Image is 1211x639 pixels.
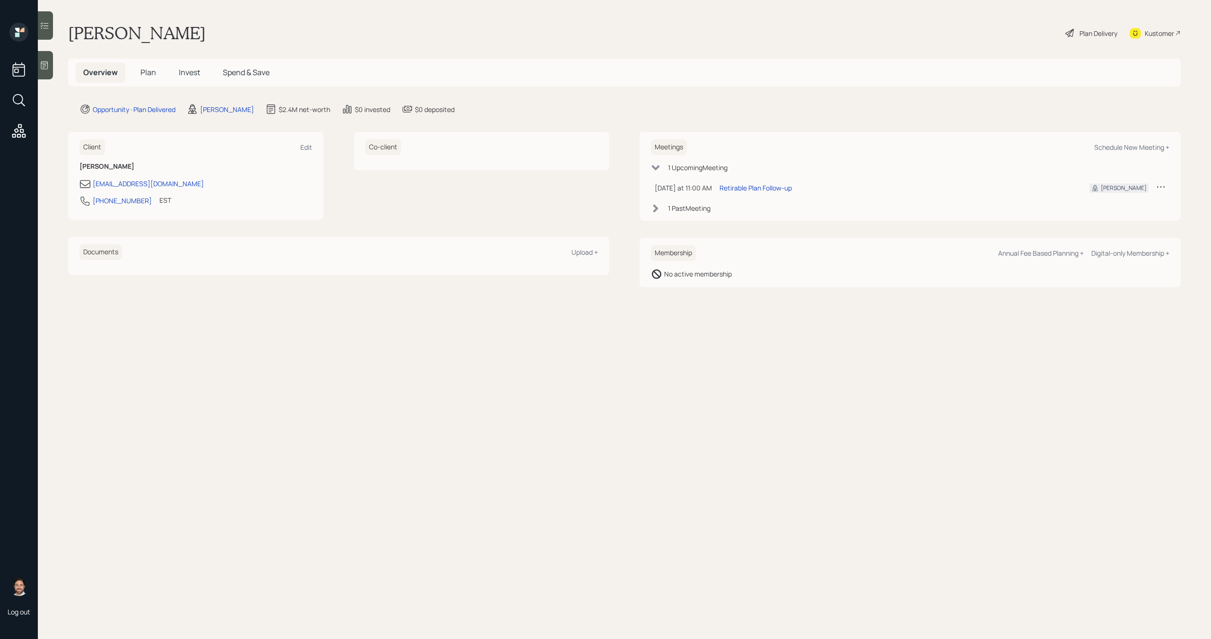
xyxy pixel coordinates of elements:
[140,67,156,78] span: Plan
[93,196,152,206] div: [PHONE_NUMBER]
[9,577,28,596] img: michael-russo-headshot.png
[279,104,330,114] div: $2.4M net-worth
[179,67,200,78] span: Invest
[300,143,312,152] div: Edit
[1101,184,1147,192] div: [PERSON_NAME]
[79,244,122,260] h6: Documents
[68,23,206,43] h1: [PERSON_NAME]
[159,195,171,205] div: EST
[655,183,712,193] div: [DATE] at 11:00 AM
[415,104,455,114] div: $0 deposited
[1091,249,1169,258] div: Digital-only Membership +
[365,139,401,155] h6: Co-client
[571,248,598,257] div: Upload +
[355,104,390,114] div: $0 invested
[651,245,696,261] h6: Membership
[79,163,312,171] h6: [PERSON_NAME]
[93,179,204,189] div: [EMAIL_ADDRESS][DOMAIN_NAME]
[223,67,270,78] span: Spend & Save
[200,104,254,114] div: [PERSON_NAME]
[83,67,118,78] span: Overview
[1079,28,1117,38] div: Plan Delivery
[1094,143,1169,152] div: Schedule New Meeting +
[79,139,105,155] h6: Client
[1145,28,1174,38] div: Kustomer
[8,607,30,616] div: Log out
[93,104,176,114] div: Opportunity · Plan Delivered
[664,269,732,279] div: No active membership
[998,249,1084,258] div: Annual Fee Based Planning +
[668,203,711,213] div: 1 Past Meeting
[651,139,687,155] h6: Meetings
[720,183,792,193] div: Retirable Plan Follow-up
[668,163,728,173] div: 1 Upcoming Meeting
